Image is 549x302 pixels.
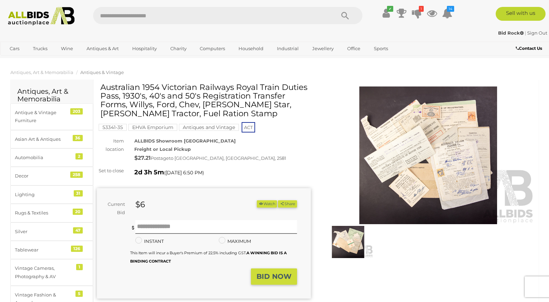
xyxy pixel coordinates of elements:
a: Charity [166,43,191,54]
img: Australian 1954 Victorian Railways Royal Train Duties Pass, 1930's, 40's and 50's Registration Tr... [321,86,535,224]
div: Item location [92,137,129,153]
a: Sell with us [496,7,546,21]
a: Asian Art & Antiques 36 [10,130,93,148]
span: [DATE] 6:50 PM [165,170,202,176]
div: 20 [73,209,83,215]
a: [GEOGRAPHIC_DATA] [5,55,63,66]
div: 203 [70,108,83,115]
div: 31 [74,190,83,196]
h1: Australian 1954 Victorian Railways Royal Train Duties Pass, 1930's, 40's and 50's Registration Tr... [100,83,309,118]
a: Cars [5,43,24,54]
div: 47 [73,227,83,234]
li: Watch this item [257,200,277,208]
a: Office [343,43,365,54]
button: Search [328,7,362,24]
a: Automobilia 2 [10,148,93,167]
a: Decor 258 [10,167,93,185]
b: A WINNING BID IS A BINDING CONTRACT [130,250,287,263]
a: Jewellery [308,43,338,54]
div: 2 [75,153,83,159]
strong: Freight or Local Pickup [134,146,191,152]
div: 5 [75,291,83,297]
i: 1 [419,6,424,12]
a: Antiques & Art [82,43,123,54]
a: Trucks [28,43,52,54]
strong: ALLBIDS Showroom [GEOGRAPHIC_DATA] [134,138,236,144]
small: This Item will incur a Buyer's Premium of 22.5% including GST. [130,250,287,263]
img: Australian 1954 Victorian Railways Royal Train Duties Pass, 1930's, 40's and 50's Registration Tr... [323,226,373,258]
i: ✔ [387,6,393,12]
div: 126 [71,246,83,252]
div: Current Bid [97,200,130,217]
a: Wine [56,43,78,54]
span: | [525,30,526,36]
div: Silver [15,228,72,236]
a: Tablewear 126 [10,241,93,259]
button: Watch [257,200,277,208]
a: Sports [369,43,393,54]
label: MAXIMUM [219,237,251,245]
a: Hospitality [128,43,161,54]
a: Antiques & Vintage [80,70,124,75]
a: Rugs & Textiles 20 [10,204,93,222]
div: Antique & Vintage Furniture [15,109,72,125]
div: Asian Art & Antiques [15,135,72,143]
a: 53341-35 [99,125,127,130]
a: Silver 47 [10,222,93,241]
div: 1 [76,264,83,270]
a: ✔ [381,7,391,19]
div: Set to close [92,167,129,175]
div: Lighting [15,191,72,199]
div: Vintage Cameras, Photography & AV [15,264,72,281]
i: 14 [447,6,454,12]
a: Sign Out [527,30,547,36]
mark: 53341-35 [99,124,127,131]
span: ( ) [164,170,204,175]
img: Allbids.com.au [4,7,79,26]
a: Industrial [272,43,303,54]
button: BID NOW [251,268,297,285]
div: Decor [15,172,72,180]
label: INSTANT [135,237,164,245]
a: Antiques, Art & Memorabilia [10,70,73,75]
a: Household [234,43,268,54]
span: to [GEOGRAPHIC_DATA], [GEOGRAPHIC_DATA], 2581 [169,155,286,161]
a: EHVA Emporium [128,125,177,130]
button: Share [278,200,297,208]
a: Antique & Vintage Furniture 203 [10,103,93,130]
a: Vintage Cameras, Photography & AV 1 [10,259,93,286]
b: Contact Us [516,46,542,51]
div: Postage [134,153,311,163]
a: Lighting 31 [10,185,93,204]
strong: BID NOW [256,272,291,281]
h2: Antiques, Art & Memorabilia [17,88,86,103]
a: Antiques and Vintage [179,125,239,130]
div: 36 [73,135,83,141]
strong: $27.21 [134,155,151,161]
a: Bid Rock [498,30,525,36]
a: 1 [412,7,422,19]
span: ACT [242,122,255,132]
mark: EHVA Emporium [128,124,177,131]
div: Rugs & Textiles [15,209,72,217]
div: 258 [70,172,83,178]
strong: $6 [135,200,145,209]
a: 14 [442,7,452,19]
a: Contact Us [516,45,544,52]
div: Automobilia [15,154,72,162]
div: Tablewear [15,246,72,254]
a: Computers [195,43,229,54]
strong: Bid Rock [498,30,524,36]
strong: 2d 3h 5m [134,168,164,176]
mark: Antiques and Vintage [179,124,239,131]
